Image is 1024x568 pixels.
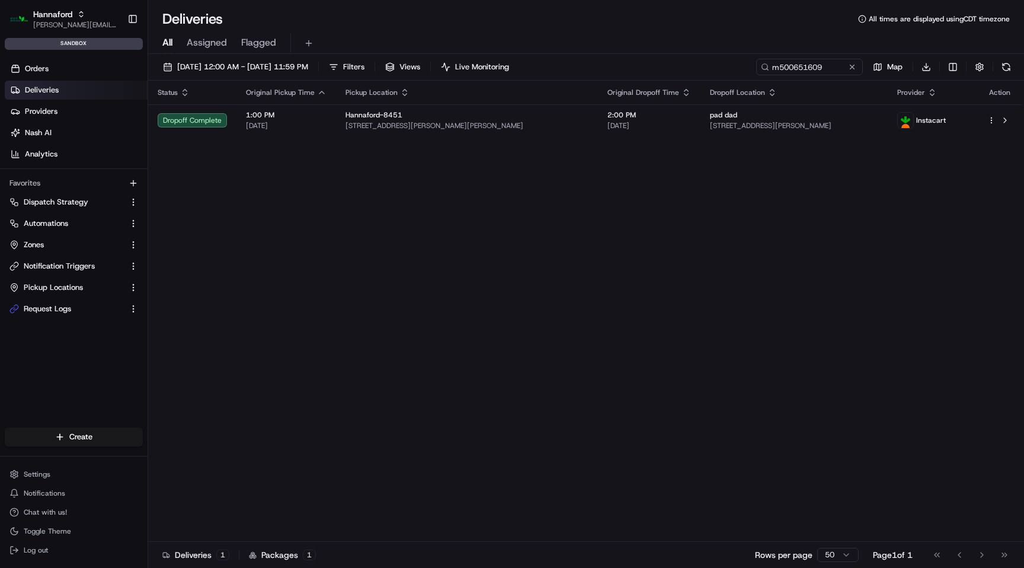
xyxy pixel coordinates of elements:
[24,197,88,208] span: Dispatch Strategy
[24,508,67,517] span: Chat with us!
[5,59,148,78] a: Orders
[916,116,946,125] span: Instacart
[158,59,313,75] button: [DATE] 12:00 AM - [DATE] 11:59 PM
[755,549,812,561] p: Rows per page
[5,81,148,100] a: Deliveries
[5,5,123,33] button: HannafordHannaford[PERSON_NAME][EMAIL_ADDRESS][DOMAIN_NAME]
[241,36,276,50] span: Flagged
[162,549,229,561] div: Deliveries
[987,88,1012,97] div: Action
[5,278,143,297] button: Pickup Locations
[5,299,143,318] button: Request Logs
[25,106,57,117] span: Providers
[33,8,72,20] button: Hannaford
[177,62,308,72] span: [DATE] 12:00 AM - [DATE] 11:59 PM
[343,62,364,72] span: Filters
[345,121,588,130] span: [STREET_ADDRESS][PERSON_NAME][PERSON_NAME]
[5,123,148,142] a: Nash AI
[897,88,925,97] span: Provider
[5,257,143,276] button: Notification Triggers
[9,197,124,208] a: Dispatch Strategy
[710,88,765,97] span: Dropoff Location
[869,14,1010,24] span: All times are displayed using CDT timezone
[345,88,398,97] span: Pickup Location
[9,261,124,272] a: Notification Triggers
[5,214,143,233] button: Automations
[5,193,143,212] button: Dispatch Strategy
[873,549,913,561] div: Page 1 of 1
[898,113,913,128] img: instacart_logo.png
[303,550,316,560] div: 1
[25,63,49,74] span: Orders
[868,59,908,75] button: Map
[69,432,92,442] span: Create
[5,145,148,164] a: Analytics
[607,88,679,97] span: Original Dropoff Time
[9,9,28,28] img: Hannaford
[756,59,863,75] input: Type to search
[246,121,327,130] span: [DATE]
[710,121,878,130] span: [STREET_ADDRESS][PERSON_NAME]
[399,62,420,72] span: Views
[607,110,691,120] span: 2:00 PM
[5,102,148,121] a: Providers
[9,240,124,250] a: Zones
[5,485,143,502] button: Notifications
[324,59,370,75] button: Filters
[249,549,316,561] div: Packages
[162,9,223,28] h1: Deliveries
[25,149,57,159] span: Analytics
[710,110,737,120] span: pad dad
[5,427,143,446] button: Create
[162,36,172,50] span: All
[5,542,143,559] button: Log out
[9,282,124,293] a: Pickup Locations
[246,110,327,120] span: 1:00 PM
[216,550,229,560] div: 1
[5,174,143,193] div: Favorites
[9,304,124,314] a: Request Logs
[24,282,83,293] span: Pickup Locations
[24,240,44,250] span: Zones
[436,59,514,75] button: Live Monitoring
[24,545,48,555] span: Log out
[380,59,425,75] button: Views
[24,489,65,498] span: Notifications
[5,504,143,521] button: Chat with us!
[887,62,903,72] span: Map
[24,526,71,536] span: Toggle Theme
[24,218,68,229] span: Automations
[5,523,143,540] button: Toggle Theme
[5,235,143,254] button: Zones
[158,88,178,97] span: Status
[25,127,52,138] span: Nash AI
[5,466,143,483] button: Settings
[24,261,95,272] span: Notification Triggers
[24,304,71,314] span: Request Logs
[345,110,402,120] span: Hannaford-8451
[607,121,691,130] span: [DATE]
[998,59,1015,75] button: Refresh
[24,470,50,479] span: Settings
[25,85,59,95] span: Deliveries
[246,88,315,97] span: Original Pickup Time
[9,218,124,229] a: Automations
[33,20,118,30] button: [PERSON_NAME][EMAIL_ADDRESS][DOMAIN_NAME]
[455,62,509,72] span: Live Monitoring
[187,36,227,50] span: Assigned
[5,38,143,50] div: sandbox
